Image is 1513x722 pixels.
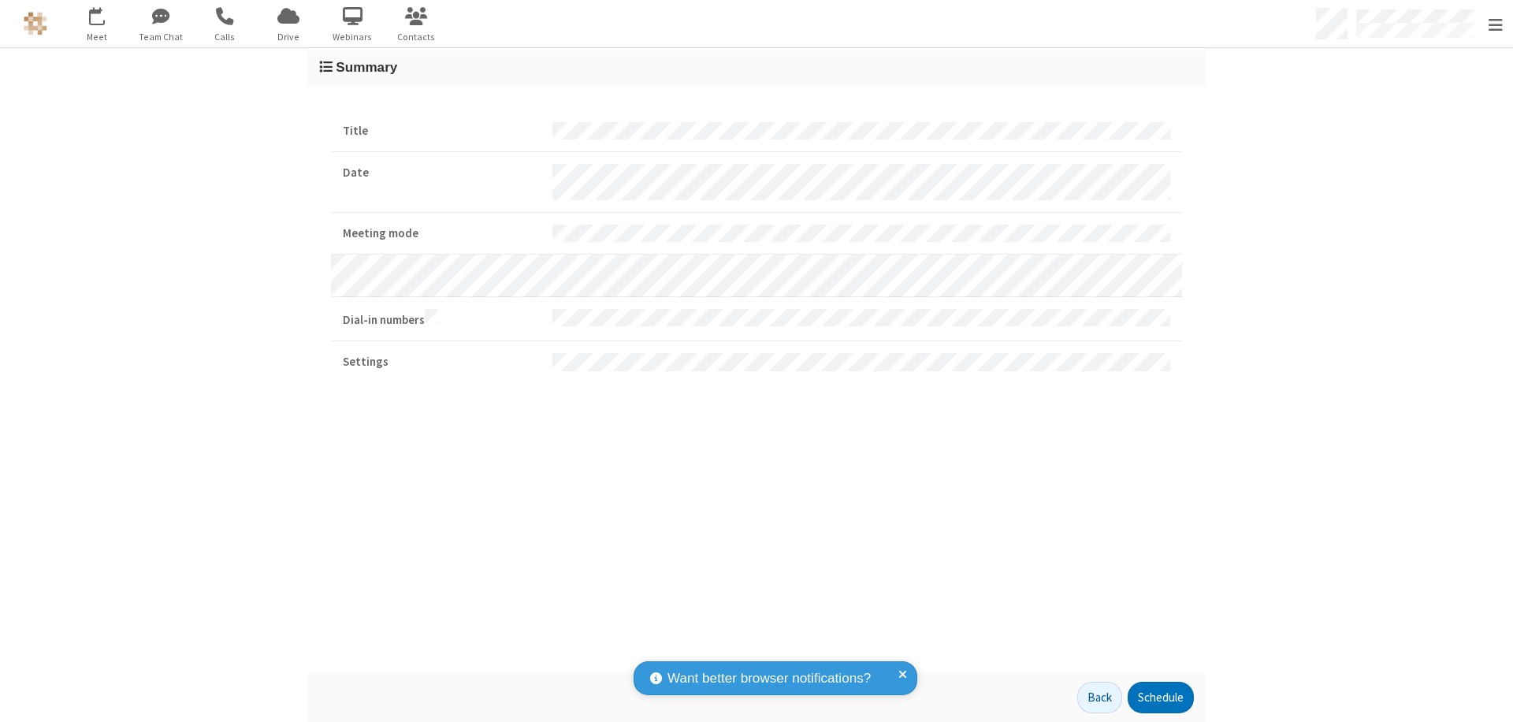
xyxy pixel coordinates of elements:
span: Contacts [387,30,446,44]
strong: Title [343,122,541,140]
span: Drive [259,30,318,44]
strong: Meeting mode [343,225,541,243]
div: 3 [101,9,111,20]
strong: Date [343,164,541,182]
span: Calls [195,30,255,44]
strong: Settings [343,353,541,371]
span: Want better browser notifications? [667,668,871,689]
button: Schedule [1128,682,1194,713]
span: Team Chat [132,30,191,44]
span: Meet [68,30,127,44]
strong: Dial-in numbers [343,309,541,329]
img: QA Selenium DO NOT DELETE OR CHANGE [24,12,47,35]
button: Back [1077,682,1122,713]
span: Webinars [323,30,382,44]
span: Summary [336,59,397,75]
